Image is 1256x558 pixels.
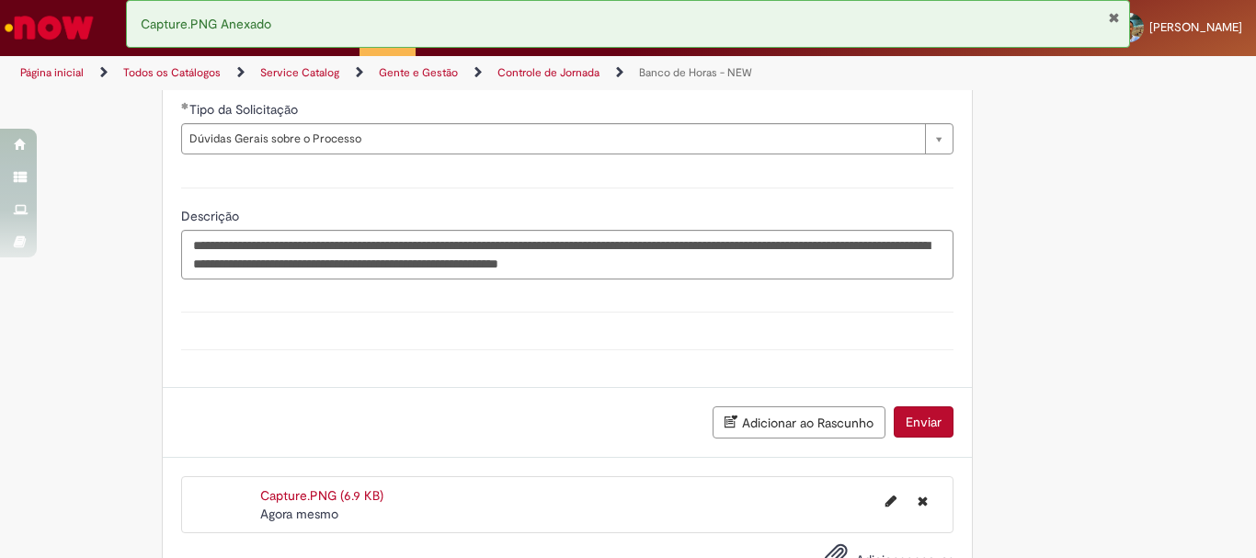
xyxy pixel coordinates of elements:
button: Excluir Capture.PNG [907,486,939,516]
button: Adicionar ao Rascunho [713,406,885,438]
textarea: Descrição [181,230,953,279]
a: Todos os Catálogos [123,65,221,80]
span: Tipo da Solicitação [189,101,302,118]
a: Banco de Horas - NEW [639,65,752,80]
button: Fechar Notificação [1108,10,1120,25]
a: Controle de Jornada [497,65,599,80]
a: Página inicial [20,65,84,80]
button: Editar nome de arquivo Capture.PNG [874,486,908,516]
img: ServiceNow [2,9,97,46]
span: [PERSON_NAME] [1149,19,1242,35]
time: 29/08/2025 12:38:16 [260,506,338,522]
a: Service Catalog [260,65,339,80]
ul: Trilhas de página [14,56,824,90]
a: Capture.PNG (6.9 KB) [260,487,383,504]
a: Gente e Gestão [379,65,458,80]
button: Enviar [894,406,953,438]
span: Capture.PNG Anexado [141,16,271,32]
span: Dúvidas Gerais sobre o Processo [189,124,916,154]
span: Descrição [181,208,243,224]
span: Obrigatório Preenchido [181,102,189,109]
span: Agora mesmo [260,506,338,522]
